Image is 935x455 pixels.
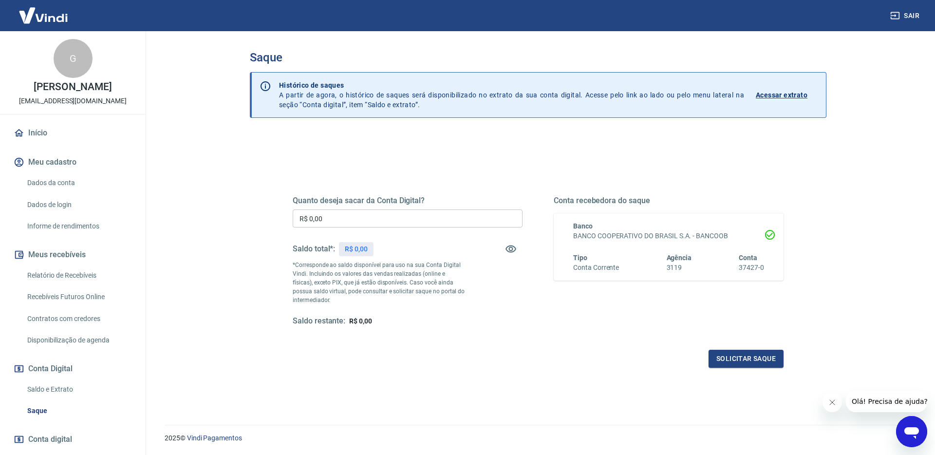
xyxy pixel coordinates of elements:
[23,265,134,285] a: Relatório de Recebíveis
[293,261,465,304] p: *Corresponde ao saldo disponível para uso na sua Conta Digital Vindi. Incluindo os valores das ve...
[23,330,134,350] a: Disponibilização de agenda
[293,196,523,206] h5: Quanto deseja sacar da Conta Digital?
[573,231,764,241] h6: BANCO COOPERATIVO DO BRASIL S.A. - BANCOOB
[12,0,75,30] img: Vindi
[573,222,593,230] span: Banco
[28,433,72,446] span: Conta digital
[709,350,784,368] button: Solicitar saque
[667,254,692,262] span: Agência
[293,316,345,326] h5: Saldo restante:
[12,429,134,450] a: Conta digital
[19,96,127,106] p: [EMAIL_ADDRESS][DOMAIN_NAME]
[896,416,927,447] iframe: Botão para abrir a janela de mensagens
[23,309,134,329] a: Contratos com credores
[667,263,692,273] h6: 3119
[279,80,744,110] p: A partir de agora, o histórico de saques será disponibilizado no extrato da sua conta digital. Ac...
[573,254,587,262] span: Tipo
[6,7,82,15] span: Olá! Precisa de ajuda?
[23,401,134,421] a: Saque
[756,90,807,100] p: Acessar extrato
[187,434,242,442] a: Vindi Pagamentos
[12,358,134,379] button: Conta Digital
[293,244,335,254] h5: Saldo total*:
[23,173,134,193] a: Dados da conta
[23,287,134,307] a: Recebíveis Futuros Online
[23,216,134,236] a: Informe de rendimentos
[54,39,93,78] div: G
[846,391,927,412] iframe: Mensagem da empresa
[349,317,372,325] span: R$ 0,00
[12,244,134,265] button: Meus recebíveis
[739,263,764,273] h6: 37427-0
[739,254,757,262] span: Conta
[756,80,818,110] a: Acessar extrato
[250,51,826,64] h3: Saque
[823,393,842,412] iframe: Fechar mensagem
[23,195,134,215] a: Dados de login
[279,80,744,90] p: Histórico de saques
[345,244,368,254] p: R$ 0,00
[888,7,923,25] button: Sair
[12,152,134,173] button: Meu cadastro
[23,379,134,399] a: Saldo e Extrato
[573,263,619,273] h6: Conta Corrente
[554,196,784,206] h5: Conta recebedora do saque
[12,122,134,144] a: Início
[34,82,112,92] p: [PERSON_NAME]
[165,433,912,443] p: 2025 ©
